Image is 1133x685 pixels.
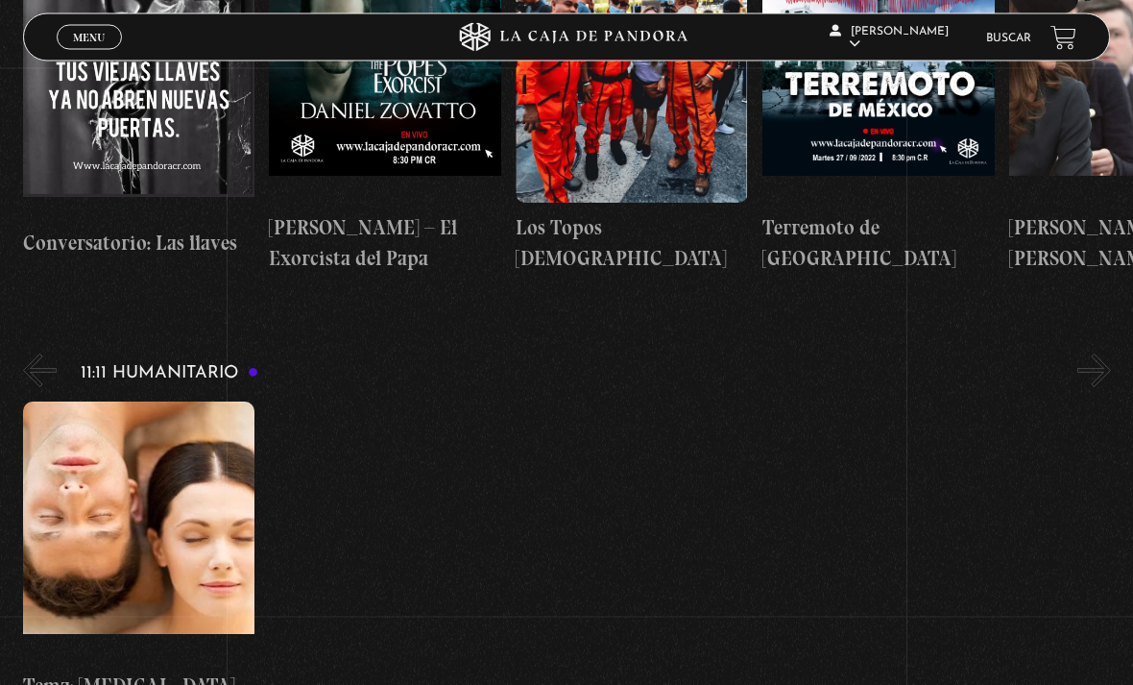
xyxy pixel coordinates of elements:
[1050,25,1076,51] a: View your shopping cart
[81,365,259,383] h3: 11:11 Humanitario
[516,213,748,274] h4: Los Topos [DEMOGRAPHIC_DATA]
[1077,355,1111,388] button: Next
[762,213,995,274] h4: Terremoto de [GEOGRAPHIC_DATA]
[23,229,255,259] h4: Conversatorio: Las llaves
[986,33,1031,44] a: Buscar
[830,26,949,50] span: [PERSON_NAME]
[269,213,501,274] h4: [PERSON_NAME] – El Exorcista del Papa
[67,48,112,61] span: Cerrar
[23,355,57,388] button: Previous
[73,32,105,43] span: Menu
